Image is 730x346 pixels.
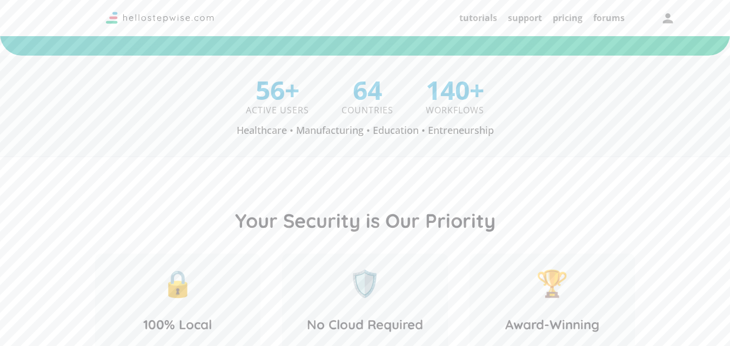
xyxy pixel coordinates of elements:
[106,12,214,24] img: Logo
[298,270,432,296] span: 🛡️
[553,12,582,24] a: pricing
[459,12,497,24] a: tutorials
[486,270,619,296] span: 🏆
[111,313,245,336] h4: 100% Local
[426,77,484,103] span: 140+
[111,270,245,296] span: 🔒
[508,12,542,24] a: support
[353,77,382,103] span: 64
[593,12,625,24] a: forums
[426,106,484,114] span: Workflows
[486,313,619,336] h4: Award-Winning
[106,15,214,26] a: Stepwise
[341,106,393,114] span: Countries
[246,106,309,114] span: Active Users
[256,77,299,103] span: 56+
[11,209,719,232] h3: Your Security is Our Priority
[298,313,432,336] h4: No Cloud Required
